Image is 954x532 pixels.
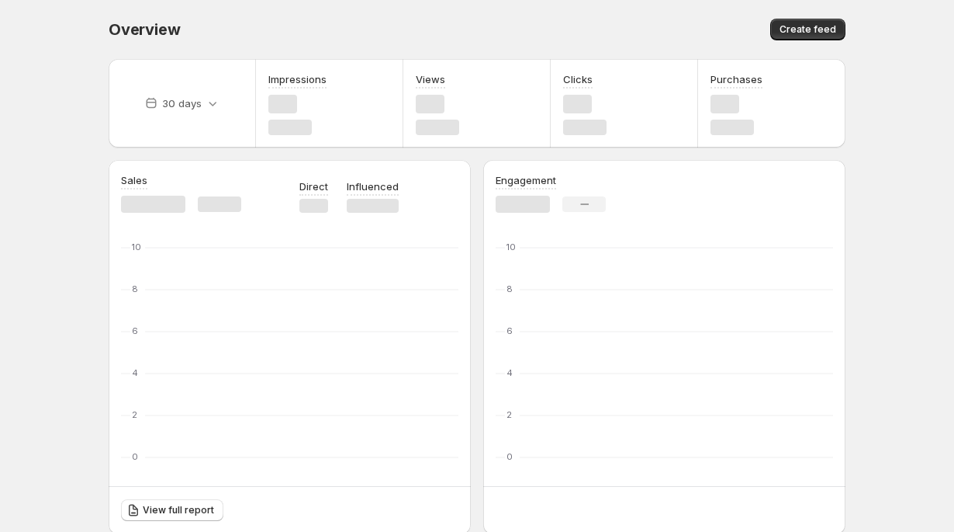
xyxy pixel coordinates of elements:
[121,499,223,521] a: View full report
[132,325,138,336] text: 6
[416,71,445,87] h3: Views
[132,242,141,252] text: 10
[132,367,138,378] text: 4
[268,71,327,87] h3: Impressions
[506,242,516,252] text: 10
[506,283,513,294] text: 8
[109,20,180,39] span: Overview
[347,179,399,194] p: Influenced
[506,325,513,336] text: 6
[496,172,556,188] h3: Engagement
[121,172,147,188] h3: Sales
[143,504,214,516] span: View full report
[506,367,513,378] text: 4
[299,179,328,194] p: Direct
[506,409,512,420] text: 2
[779,23,836,36] span: Create feed
[506,451,513,462] text: 0
[770,19,845,40] button: Create feed
[132,283,138,294] text: 8
[162,96,202,111] p: 30 days
[563,71,593,87] h3: Clicks
[132,451,138,462] text: 0
[710,71,762,87] h3: Purchases
[132,409,137,420] text: 2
